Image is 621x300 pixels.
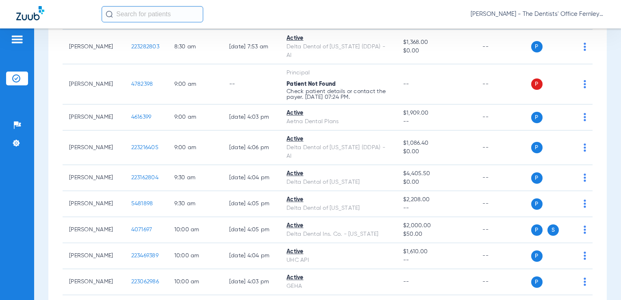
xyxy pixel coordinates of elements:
[584,143,586,152] img: group-dot-blue.svg
[476,64,531,104] td: --
[168,64,223,104] td: 9:00 AM
[131,279,159,285] span: 223062986
[476,191,531,217] td: --
[287,178,390,187] div: Delta Dental of [US_STATE]
[403,38,470,47] span: $1,368.00
[16,6,44,20] img: Zuub Logo
[223,104,280,130] td: [DATE] 4:03 PM
[223,191,280,217] td: [DATE] 4:05 PM
[131,81,153,87] span: 4782398
[131,114,152,120] span: 4616399
[63,165,125,191] td: [PERSON_NAME]
[63,30,125,64] td: [PERSON_NAME]
[476,243,531,269] td: --
[168,130,223,165] td: 9:00 AM
[531,276,543,288] span: P
[403,222,470,230] span: $2,000.00
[476,269,531,295] td: --
[287,204,390,213] div: Delta Dental of [US_STATE]
[63,130,125,165] td: [PERSON_NAME]
[63,191,125,217] td: [PERSON_NAME]
[63,269,125,295] td: [PERSON_NAME]
[531,172,543,184] span: P
[403,248,470,256] span: $1,610.00
[168,191,223,217] td: 9:30 AM
[223,130,280,165] td: [DATE] 4:06 PM
[531,112,543,123] span: P
[287,34,390,43] div: Active
[403,204,470,213] span: --
[287,230,390,239] div: Delta Dental Ins. Co. - [US_STATE]
[168,269,223,295] td: 10:00 AM
[584,80,586,88] img: group-dot-blue.svg
[403,148,470,156] span: $0.00
[403,256,470,265] span: --
[131,175,159,180] span: 223162804
[584,174,586,182] img: group-dot-blue.svg
[287,135,390,143] div: Active
[287,109,390,117] div: Active
[223,64,280,104] td: --
[403,117,470,126] span: --
[287,117,390,126] div: Aetna Dental Plans
[168,165,223,191] td: 9:30 AM
[131,44,159,50] span: 223282803
[403,196,470,204] span: $2,208.00
[168,243,223,269] td: 10:00 AM
[403,109,470,117] span: $1,909.00
[403,81,409,87] span: --
[531,250,543,262] span: P
[287,81,336,87] span: Patient Not Found
[476,104,531,130] td: --
[131,145,159,150] span: 223216405
[531,198,543,210] span: P
[471,10,605,18] span: [PERSON_NAME] - The Dentists' Office Fernley
[168,30,223,64] td: 8:30 AM
[63,243,125,269] td: [PERSON_NAME]
[11,35,24,44] img: hamburger-icon
[584,113,586,121] img: group-dot-blue.svg
[223,269,280,295] td: [DATE] 4:03 PM
[287,43,390,60] div: Delta Dental of [US_STATE] (DDPA) - AI
[168,104,223,130] td: 9:00 AM
[403,279,409,285] span: --
[287,248,390,256] div: Active
[580,261,621,300] iframe: Chat Widget
[287,69,390,77] div: Principal
[131,253,159,259] span: 223469389
[584,226,586,234] img: group-dot-blue.svg
[63,217,125,243] td: [PERSON_NAME]
[531,78,543,90] span: P
[131,201,153,207] span: 5481898
[531,41,543,52] span: P
[106,11,113,18] img: Search Icon
[287,89,390,100] p: Check patient details or contact the payer. [DATE] 07:24 PM.
[476,30,531,64] td: --
[63,64,125,104] td: [PERSON_NAME]
[223,243,280,269] td: [DATE] 4:04 PM
[287,143,390,161] div: Delta Dental of [US_STATE] (DDPA) - AI
[584,43,586,51] img: group-dot-blue.svg
[403,170,470,178] span: $4,405.50
[287,170,390,178] div: Active
[403,230,470,239] span: $50.00
[223,217,280,243] td: [DATE] 4:05 PM
[531,142,543,153] span: P
[131,227,152,233] span: 4071697
[476,165,531,191] td: --
[287,256,390,265] div: UHC API
[476,217,531,243] td: --
[287,196,390,204] div: Active
[476,130,531,165] td: --
[223,165,280,191] td: [DATE] 4:04 PM
[287,282,390,291] div: GEHA
[287,222,390,230] div: Active
[403,178,470,187] span: $0.00
[584,252,586,260] img: group-dot-blue.svg
[287,274,390,282] div: Active
[547,224,559,236] span: S
[168,217,223,243] td: 10:00 AM
[102,6,203,22] input: Search for patients
[63,104,125,130] td: [PERSON_NAME]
